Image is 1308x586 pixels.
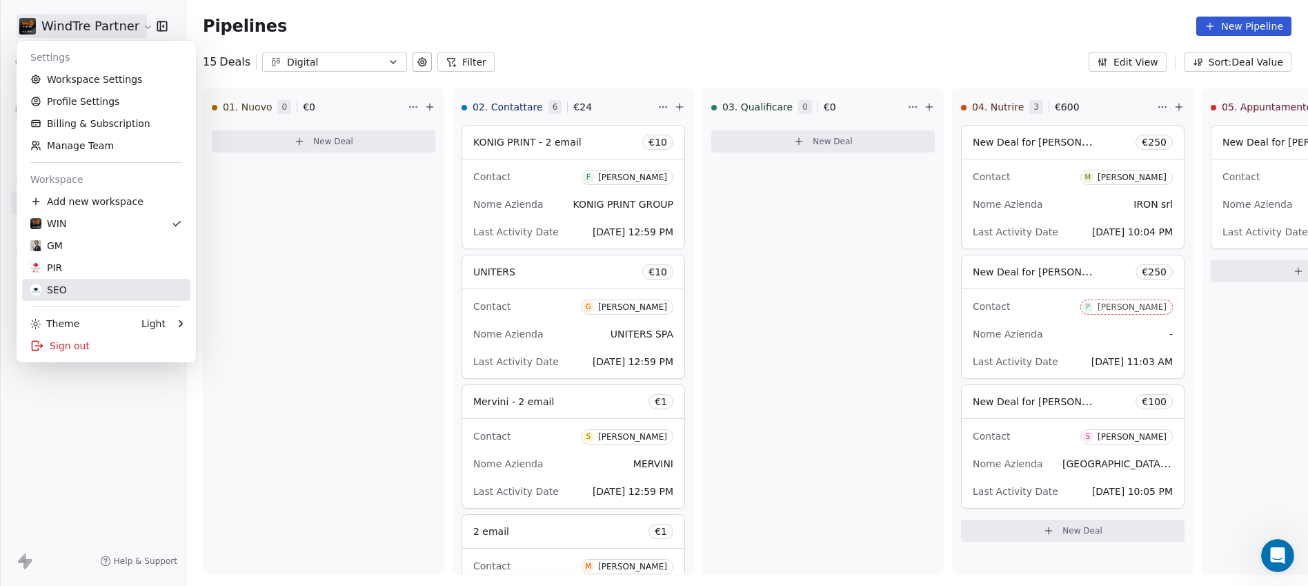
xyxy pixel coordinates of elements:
div: WIN [30,217,66,231]
div: Workspace [22,168,190,191]
a: Manage Team [22,135,190,157]
div: Light [141,317,166,331]
div: Theme [30,317,79,331]
div: Sign out [22,335,190,357]
a: Workspace Settings [22,68,190,90]
div: SEO [30,283,67,297]
a: Billing & Subscription [22,113,190,135]
img: logo%20piramis%20vodafone.jpg [30,262,41,273]
img: consulente_stile_cartoon.jpg [30,240,41,251]
iframe: Intercom live chat [1261,539,1294,572]
img: Icona%20StudioSEO_160x160.jpg [30,284,41,295]
div: GM [30,239,63,253]
img: logo_bp_w3.png [30,218,41,229]
div: PIR [30,261,62,275]
div: Add new workspace [22,191,190,213]
div: Settings [22,46,190,68]
a: Profile Settings [22,90,190,113]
